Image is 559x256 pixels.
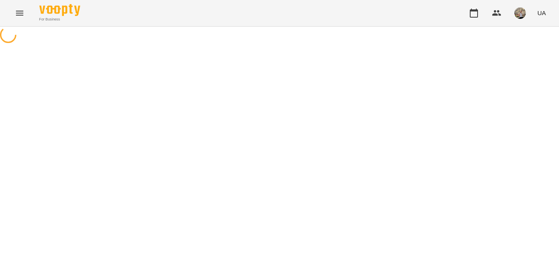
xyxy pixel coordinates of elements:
button: Menu [10,3,29,23]
span: For Business [39,17,80,22]
img: Voopty Logo [39,4,80,16]
img: 3b46f58bed39ef2acf68cc3a2c968150.jpeg [514,7,526,19]
span: UA [537,9,546,17]
button: UA [534,5,549,20]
